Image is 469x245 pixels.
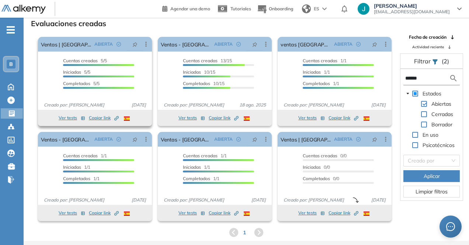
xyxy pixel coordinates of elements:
[178,113,205,122] button: Ver tests
[406,92,410,95] span: caret-down
[423,142,455,148] span: Psicotécnicos
[303,69,330,75] span: 1/1
[183,176,210,181] span: Completados
[303,58,337,63] span: Cuentas creadas
[303,81,339,86] span: 1/1
[183,69,201,75] span: Iniciadas
[446,222,455,231] span: message
[449,74,458,83] img: search icon
[127,133,143,145] button: pushpin
[209,210,239,216] span: Copiar link
[442,57,449,66] span: (2)
[403,170,460,182] button: Aplicar
[303,58,347,63] span: 1/1
[161,197,227,203] span: Creado por: [PERSON_NAME]
[63,153,107,158] span: 1/1
[63,81,90,86] span: Completados
[63,69,81,75] span: Iniciadas
[303,164,330,170] span: 0/0
[314,6,319,12] span: ES
[89,210,119,216] span: Copiar link
[183,164,210,170] span: 1/1
[183,176,219,181] span: 1/1
[161,132,211,147] a: Ventas - [GEOGRAPHIC_DATA]
[183,58,218,63] span: Cuentas creadas
[124,211,130,216] img: ESP
[374,3,450,9] span: [PERSON_NAME]
[230,6,251,11] span: Tutoriales
[59,209,85,217] button: Ver tests
[414,57,432,65] span: Filtrar
[423,90,441,97] span: Estados
[63,164,81,170] span: Iniciadas
[303,153,337,158] span: Cuentas creadas
[368,102,389,108] span: [DATE]
[127,38,143,50] button: pushpin
[183,153,218,158] span: Cuentas creadas
[63,81,100,86] span: 5/5
[431,101,451,107] span: Abiertas
[356,42,361,46] span: check-circle
[209,115,239,121] span: Copiar link
[372,136,377,142] span: pushpin
[430,110,455,119] span: Cerradas
[329,115,358,121] span: Copiar link
[298,113,325,122] button: Ver tests
[247,38,263,50] button: pushpin
[89,113,119,122] button: Copiar link
[243,229,246,237] span: 1
[1,5,46,14] img: Logo
[366,133,383,145] button: pushpin
[423,132,438,138] span: En uso
[63,58,107,63] span: 5/5
[209,113,239,122] button: Copiar link
[334,41,352,48] span: ABIERTA
[269,6,293,11] span: Onboarding
[63,176,90,181] span: Completados
[303,176,339,181] span: 0/0
[132,136,138,142] span: pushpin
[421,141,456,150] span: Psicotécnicos
[236,137,241,141] span: check-circle
[41,132,91,147] a: Ventas - [GEOGRAPHIC_DATA] (intermedio)
[117,137,121,141] span: check-circle
[356,137,361,141] span: check-circle
[303,81,330,86] span: Completados
[183,58,232,63] span: 13/15
[161,102,227,108] span: Creado por: [PERSON_NAME]
[303,69,321,75] span: Iniciadas
[421,130,440,139] span: En uso
[329,113,358,122] button: Copiar link
[409,34,447,41] span: Fecha de creación
[94,41,113,48] span: ABIERTA
[334,136,352,143] span: ABIERTA
[63,153,98,158] span: Cuentas creadas
[430,120,454,129] span: Borrador
[257,1,293,17] button: Onboarding
[183,81,210,86] span: Completados
[7,29,15,31] i: -
[303,176,330,181] span: Completados
[183,69,215,75] span: 10/15
[89,115,119,121] span: Copiar link
[322,7,327,10] img: arrow
[416,188,448,196] span: Limpiar filtros
[214,41,233,48] span: ABIERTA
[31,19,106,28] h3: Evaluaciones creadas
[183,164,201,170] span: Iniciadas
[252,136,257,142] span: pushpin
[303,153,347,158] span: 0/0
[247,133,263,145] button: pushpin
[424,172,440,180] span: Aplicar
[430,99,453,108] span: Abiertas
[129,102,149,108] span: [DATE]
[117,42,121,46] span: check-circle
[372,41,377,47] span: pushpin
[412,44,444,50] span: Actividad reciente
[368,197,389,203] span: [DATE]
[298,209,325,217] button: Ver tests
[244,211,250,216] img: ESP
[124,116,130,121] img: ESP
[63,176,100,181] span: 1/1
[214,136,233,143] span: ABIERTA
